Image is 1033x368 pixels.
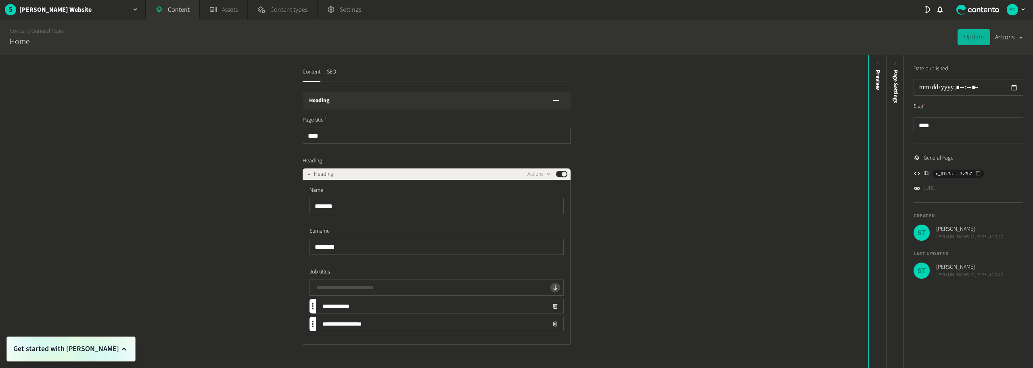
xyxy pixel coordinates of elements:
span: ID: [924,169,929,178]
span: c_01k7a...3v7bZ [936,170,972,177]
span: General Page [924,154,954,162]
span: [PERSON_NAME] 11, 2025 at 23:47 [936,271,1003,279]
a: Content [10,27,29,35]
span: Job titles [309,268,330,276]
button: Content [303,68,320,82]
span: Page Settings [891,70,900,103]
img: Stefano Travaini [914,263,930,279]
img: Stefano Travaini [1007,4,1018,15]
span: Name [309,186,323,195]
h4: Created [914,212,1023,220]
span: Heading [314,170,333,179]
img: Stefano Travaini [914,225,930,241]
span: Heading [303,157,322,165]
button: SEO [327,68,336,82]
span: [PERSON_NAME] [936,263,1003,271]
button: Actions [995,29,1023,45]
h2: [PERSON_NAME] Website [19,5,92,15]
span: Surname [309,227,330,236]
a: [URL] [924,184,937,193]
span: Content types [270,5,307,15]
span: Settings [340,5,361,15]
span: S [5,4,16,15]
label: Slug [914,102,925,111]
h2: Home [10,36,30,48]
span: [PERSON_NAME] 11, 2025 at 23:37 [936,233,1003,241]
span: [PERSON_NAME] [936,225,1003,233]
button: Update [958,29,990,45]
button: Get started with [PERSON_NAME] [13,343,129,355]
span: Get started with [PERSON_NAME] [13,343,119,355]
h4: Last updated [914,250,1023,258]
h3: Heading [309,97,329,105]
button: Actions [527,169,551,179]
span: Page title [303,116,327,124]
label: Date published [914,65,948,73]
span: / [29,27,31,35]
button: c_01k7a...3v7bZ [933,170,984,178]
a: General Page [31,27,63,35]
div: Preview [874,70,882,90]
